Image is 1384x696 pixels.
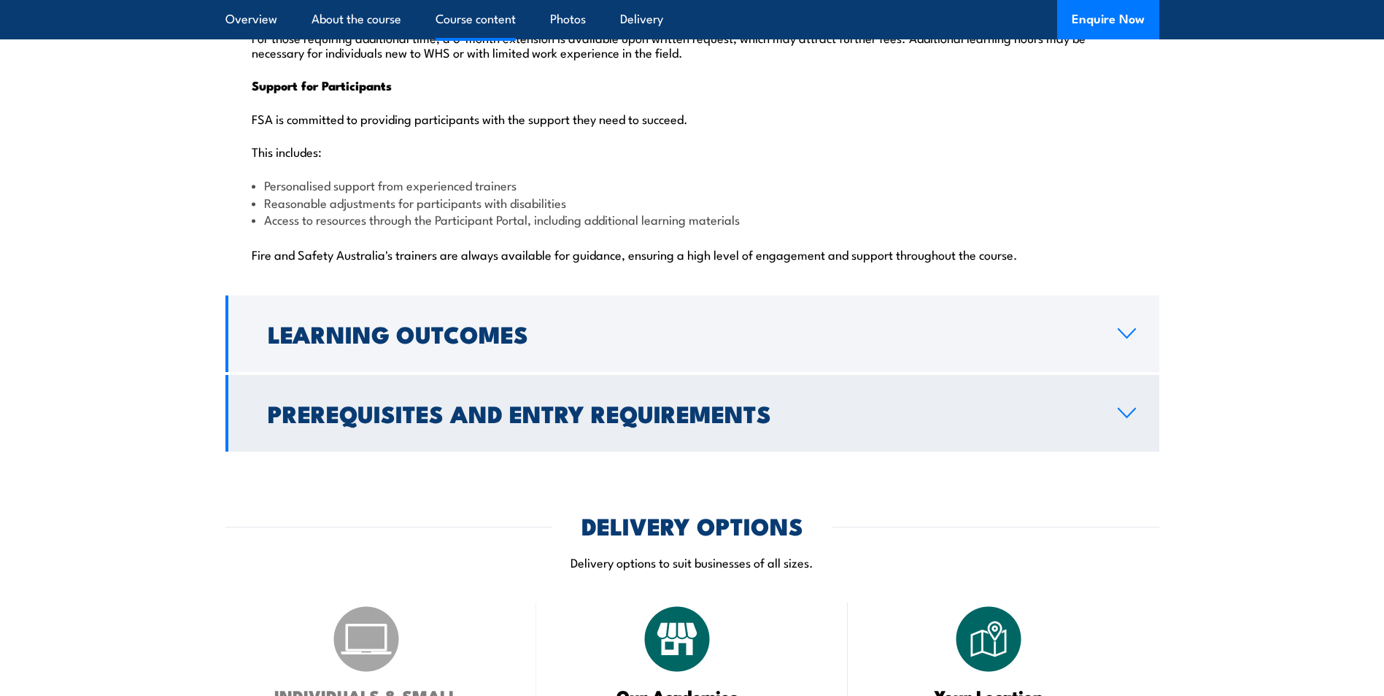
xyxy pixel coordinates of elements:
h2: Prerequisites and Entry Requirements [268,403,1094,423]
strong: Support for Participants [252,76,392,95]
a: Prerequisites and Entry Requirements [225,375,1159,452]
p: Fire and Safety Australia's trainers are always available for guidance, ensuring a high level of ... [252,247,1133,261]
p: Delivery options to suit businesses of all sizes. [225,554,1159,571]
li: Reasonable adjustments for participants with disabilities [252,194,1133,211]
h2: Learning Outcomes [268,323,1094,344]
h2: DELIVERY OPTIONS [581,515,803,535]
p: This includes: [252,144,1133,158]
p: For those requiring additional time, a 6-month extension is available upon written request, which... [252,30,1133,59]
li: Access to resources through the Participant Portal, including additional learning materials [252,211,1133,228]
p: FSA is committed to providing participants with the support they need to succeed. [252,111,1133,125]
li: Personalised support from experienced trainers [252,177,1133,193]
a: Learning Outcomes [225,295,1159,372]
